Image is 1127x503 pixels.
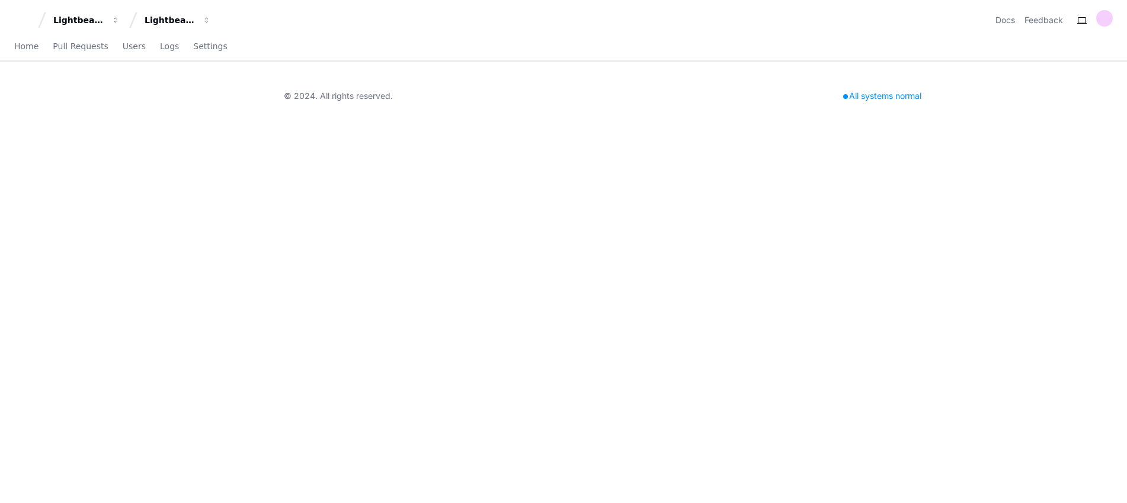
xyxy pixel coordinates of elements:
[53,43,108,50] span: Pull Requests
[140,9,216,31] button: Lightbeam Health Solutions
[193,33,227,60] a: Settings
[14,33,39,60] a: Home
[160,33,179,60] a: Logs
[53,14,104,26] div: Lightbeam Health
[123,43,146,50] span: Users
[193,43,227,50] span: Settings
[836,88,929,104] div: All systems normal
[995,14,1015,26] a: Docs
[145,14,196,26] div: Lightbeam Health Solutions
[123,33,146,60] a: Users
[1024,14,1063,26] button: Feedback
[53,33,108,60] a: Pull Requests
[49,9,124,31] button: Lightbeam Health
[284,90,393,102] div: © 2024. All rights reserved.
[14,43,39,50] span: Home
[160,43,179,50] span: Logs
